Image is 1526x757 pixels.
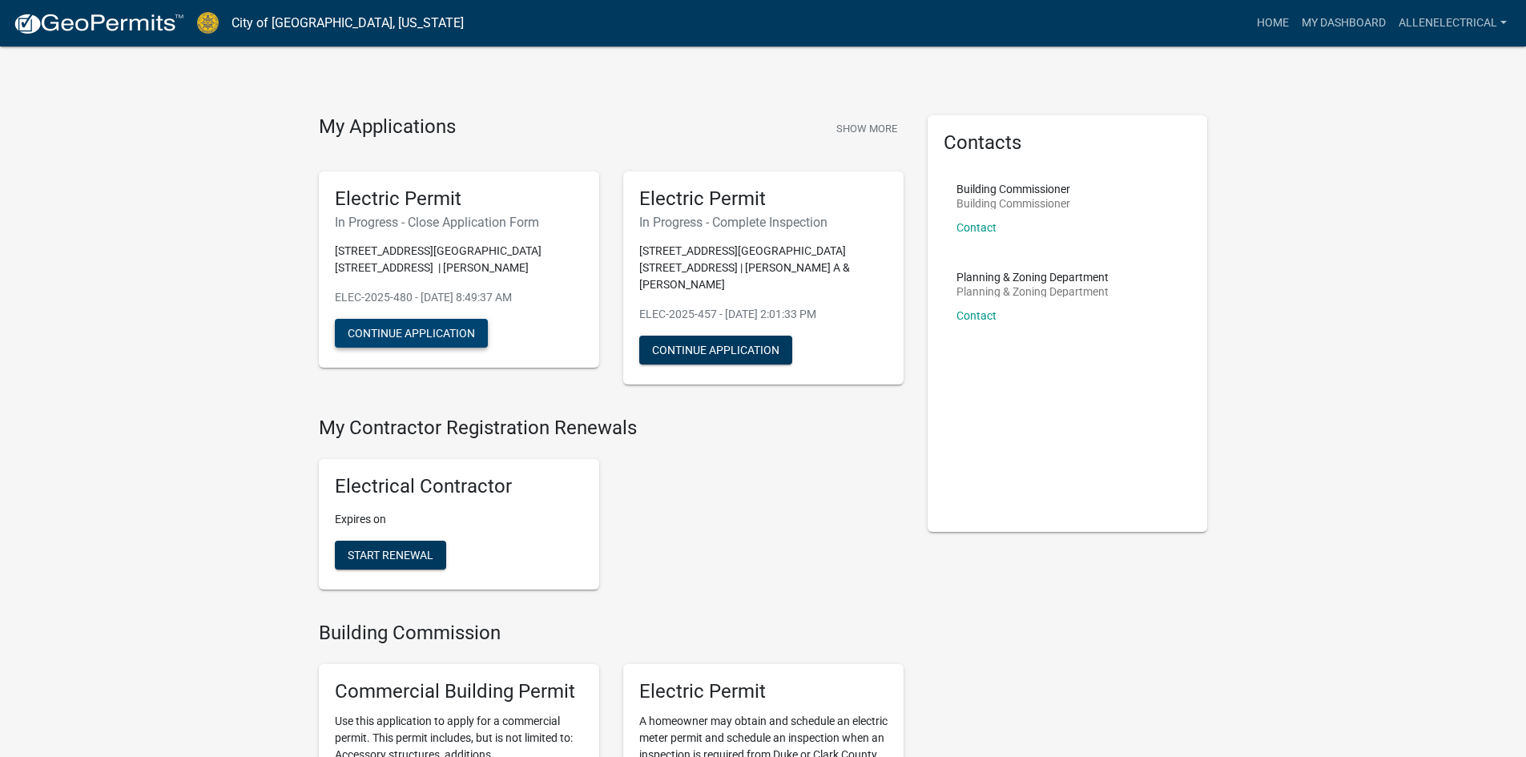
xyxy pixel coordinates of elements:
[335,187,583,211] h5: Electric Permit
[639,336,792,364] button: Continue Application
[1250,8,1295,38] a: Home
[319,417,904,602] wm-registration-list-section: My Contractor Registration Renewals
[335,511,583,528] p: Expires on
[956,198,1070,209] p: Building Commissioner
[335,319,488,348] button: Continue Application
[956,286,1109,297] p: Planning & Zoning Department
[956,272,1109,283] p: Planning & Zoning Department
[348,549,433,562] span: Start Renewal
[639,215,888,230] h6: In Progress - Complete Inspection
[639,187,888,211] h5: Electric Permit
[335,289,583,306] p: ELEC-2025-480 - [DATE] 8:49:37 AM
[335,541,446,570] button: Start Renewal
[335,215,583,230] h6: In Progress - Close Application Form
[1392,8,1513,38] a: AllenElectrical
[944,131,1192,155] h5: Contacts
[319,115,456,139] h4: My Applications
[197,12,219,34] img: City of Jeffersonville, Indiana
[639,306,888,323] p: ELEC-2025-457 - [DATE] 2:01:33 PM
[335,680,583,703] h5: Commercial Building Permit
[956,309,997,322] a: Contact
[319,417,904,440] h4: My Contractor Registration Renewals
[956,221,997,234] a: Contact
[319,622,904,645] h4: Building Commission
[335,243,583,276] p: [STREET_ADDRESS][GEOGRAPHIC_DATA][STREET_ADDRESS] | [PERSON_NAME]
[1295,8,1392,38] a: My Dashboard
[830,115,904,142] button: Show More
[639,243,888,293] p: [STREET_ADDRESS][GEOGRAPHIC_DATA][STREET_ADDRESS] | [PERSON_NAME] A & [PERSON_NAME]
[956,183,1070,195] p: Building Commissioner
[232,10,464,37] a: City of [GEOGRAPHIC_DATA], [US_STATE]
[335,475,583,498] h5: Electrical Contractor
[639,680,888,703] h5: Electric Permit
